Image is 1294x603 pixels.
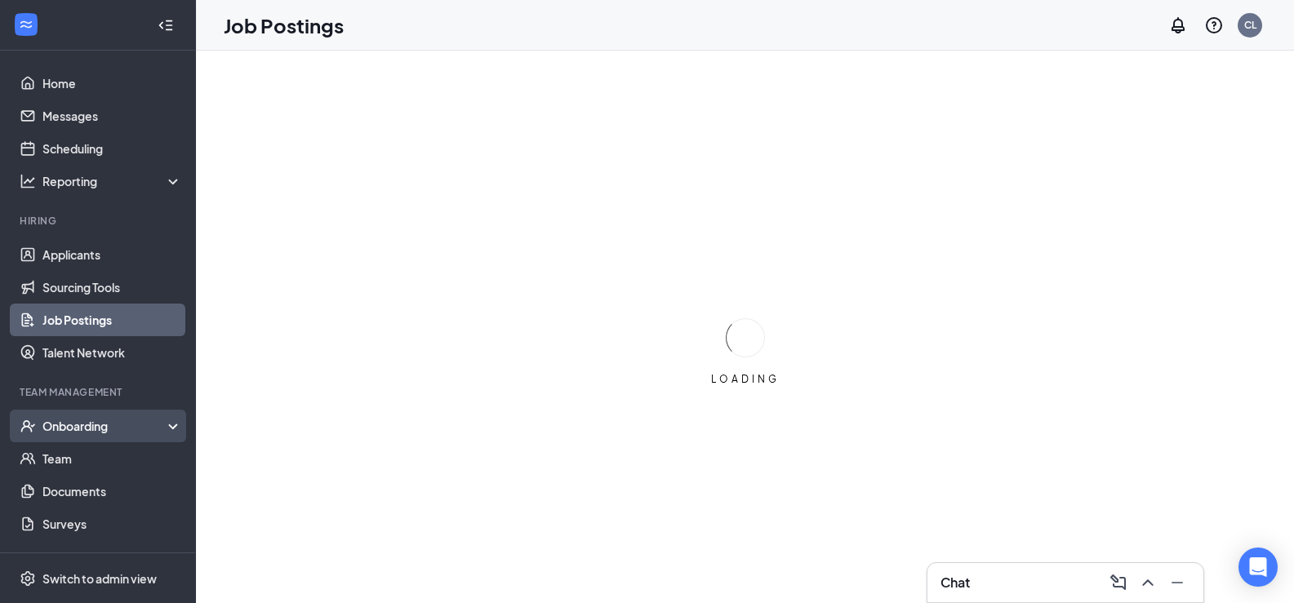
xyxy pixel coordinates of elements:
svg: ChevronUp [1138,573,1158,592]
div: Team Management [20,385,179,399]
a: Job Postings [42,304,182,336]
svg: QuestionInfo [1204,16,1224,35]
div: Reporting [42,173,183,189]
svg: ComposeMessage [1109,573,1128,592]
div: Onboarding [42,418,168,434]
button: ChevronUp [1135,570,1161,596]
a: Team [42,442,182,475]
button: ComposeMessage [1105,570,1132,596]
svg: Notifications [1168,16,1188,35]
a: Sourcing Tools [42,271,182,304]
div: LOADING [705,372,786,386]
svg: Collapse [158,17,174,33]
a: Talent Network [42,336,182,369]
h3: Chat [940,574,970,592]
svg: Minimize [1167,573,1187,592]
a: Applicants [42,238,182,271]
button: Minimize [1164,570,1190,596]
a: Documents [42,475,182,508]
div: Open Intercom Messenger [1238,548,1278,587]
div: Switch to admin view [42,570,157,587]
svg: Settings [20,570,36,587]
svg: UserCheck [20,418,36,434]
svg: Analysis [20,173,36,189]
a: Home [42,67,182,100]
div: CL [1244,18,1256,32]
h1: Job Postings [224,11,344,39]
svg: WorkstreamLogo [18,16,34,33]
a: Surveys [42,508,182,540]
div: Hiring [20,214,179,228]
a: Scheduling [42,132,182,165]
a: Messages [42,100,182,132]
